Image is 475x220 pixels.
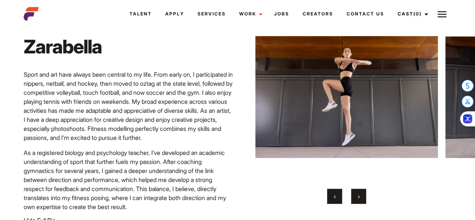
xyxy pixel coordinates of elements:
[413,11,421,17] span: (0)
[391,4,433,24] a: Cast(0)
[158,4,190,24] a: Apply
[267,4,296,24] a: Jobs
[24,148,233,211] p: As a registered biology and psychology teacher, I’ve developed an academic understanding of sport...
[296,4,339,24] a: Creators
[339,4,391,24] a: Contact Us
[190,4,232,24] a: Services
[437,10,446,19] img: Burger icon
[232,4,267,24] a: Work
[24,35,102,58] h1: Zarabella
[123,4,158,24] a: Talent
[24,70,233,142] p: Sport and art have always been central to my life. From early on, I participated in nippers, netb...
[334,193,336,200] span: Previous
[24,6,39,21] img: cropped-aefm-brand-fav-22-square.png
[358,193,360,200] span: Next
